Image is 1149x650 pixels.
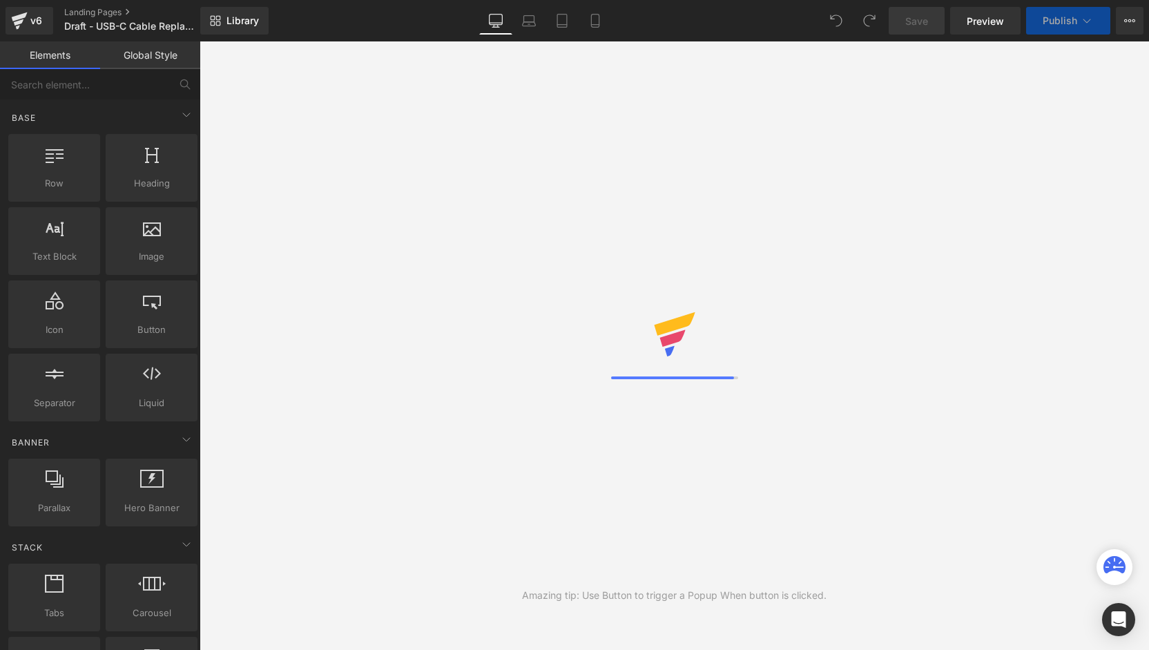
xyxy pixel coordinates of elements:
a: Preview [950,7,1021,35]
button: Publish [1026,7,1110,35]
span: Library [226,15,259,27]
span: Base [10,111,37,124]
a: v6 [6,7,53,35]
a: Laptop [512,7,545,35]
span: Separator [12,396,96,410]
div: v6 [28,12,45,30]
span: Liquid [110,396,193,410]
span: Draft - USB-C Cable Replacement Program [64,21,197,32]
span: Banner [10,436,51,449]
span: Parallax [12,501,96,515]
span: Publish [1043,15,1077,26]
span: Preview [967,14,1004,28]
div: Open Intercom Messenger [1102,603,1135,636]
button: More [1116,7,1143,35]
span: Hero Banner [110,501,193,515]
span: Tabs [12,606,96,620]
span: Text Block [12,249,96,264]
span: Image [110,249,193,264]
a: Desktop [479,7,512,35]
span: Button [110,323,193,337]
button: Redo [856,7,883,35]
span: Icon [12,323,96,337]
div: Amazing tip: Use Button to trigger a Popup When button is clicked. [522,588,827,603]
a: Landing Pages [64,7,223,18]
button: Undo [822,7,850,35]
span: Heading [110,176,193,191]
span: Row [12,176,96,191]
a: Mobile [579,7,612,35]
span: Save [905,14,928,28]
a: Global Style [100,41,200,69]
span: Carousel [110,606,193,620]
a: Tablet [545,7,579,35]
span: Stack [10,541,44,554]
a: New Library [200,7,269,35]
